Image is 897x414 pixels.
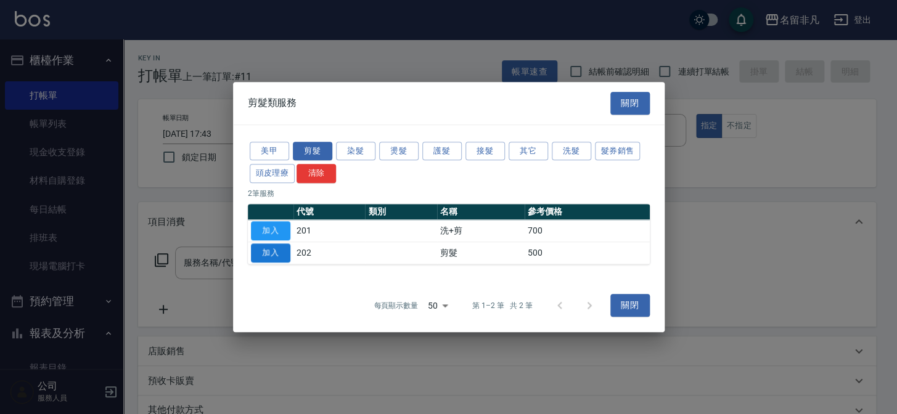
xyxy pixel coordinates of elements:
[379,142,419,161] button: 燙髮
[250,142,289,161] button: 美甲
[365,204,437,220] th: 類別
[610,294,650,317] button: 關閉
[437,220,524,242] td: 洗+剪
[552,142,591,161] button: 洗髮
[336,142,375,161] button: 染髮
[293,241,366,264] td: 202
[297,164,336,183] button: 清除
[525,220,650,242] td: 700
[465,142,505,161] button: 接髮
[595,142,641,161] button: 髮券銷售
[293,142,332,161] button: 剪髮
[422,142,462,161] button: 護髮
[250,164,295,183] button: 頭皮理療
[525,241,650,264] td: 500
[248,97,297,109] span: 剪髮類服務
[437,204,524,220] th: 名稱
[248,188,650,199] p: 2 筆服務
[610,92,650,115] button: 關閉
[525,204,650,220] th: 參考價格
[251,221,290,240] button: 加入
[472,300,532,311] p: 第 1–2 筆 共 2 筆
[293,220,366,242] td: 201
[437,241,524,264] td: 剪髮
[423,289,453,322] div: 50
[251,243,290,262] button: 加入
[374,300,418,311] p: 每頁顯示數量
[509,142,548,161] button: 其它
[293,204,366,220] th: 代號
